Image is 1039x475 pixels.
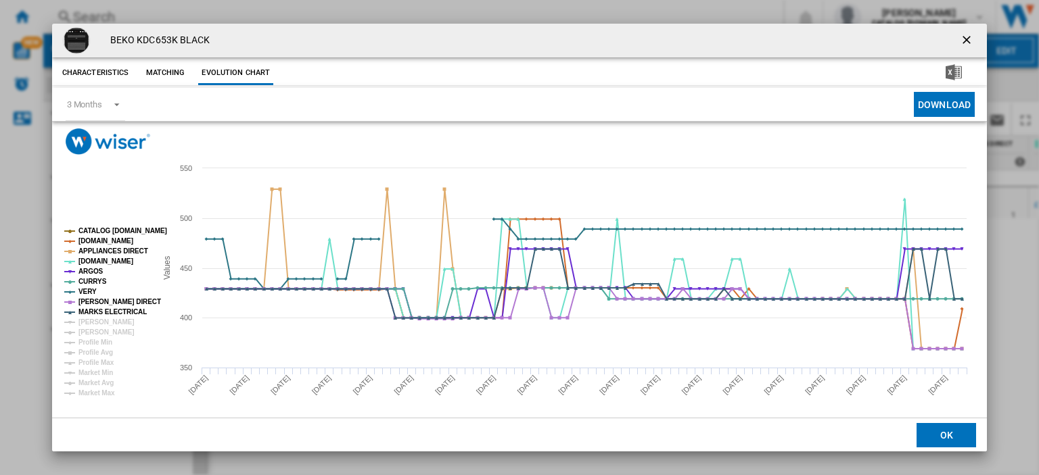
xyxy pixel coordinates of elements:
[52,24,987,451] md-dialog: Product popup
[78,308,147,316] tspan: MARKS ELECTRICAL
[187,374,209,396] tspan: [DATE]
[515,374,538,396] tspan: [DATE]
[78,328,135,336] tspan: [PERSON_NAME]
[946,64,962,80] img: excel-24x24.png
[78,349,113,356] tspan: Profile Avg
[135,61,195,85] button: Matching
[598,374,620,396] tspan: [DATE]
[844,374,867,396] tspan: [DATE]
[78,247,148,255] tspan: APPLIANCES DIRECT
[180,164,192,172] tspan: 550
[762,374,785,396] tspan: [DATE]
[59,61,133,85] button: Characteristics
[914,92,975,117] button: Download
[885,374,908,396] tspan: [DATE]
[721,374,743,396] tspan: [DATE]
[917,422,976,447] button: OK
[66,128,150,155] img: logo_wiser_300x94.png
[804,374,826,396] tspan: [DATE]
[475,374,497,396] tspan: [DATE]
[310,374,333,396] tspan: [DATE]
[78,237,133,245] tspan: [DOMAIN_NAME]
[78,369,113,376] tspan: Market Min
[78,288,97,295] tspan: VERY
[180,264,192,272] tspan: 450
[180,214,192,222] tspan: 500
[78,318,135,326] tspan: [PERSON_NAME]
[78,339,112,346] tspan: Profile Min
[924,61,984,85] button: Download in Excel
[78,379,114,386] tspan: Market Avg
[78,227,167,234] tspan: CATALOG [DOMAIN_NAME]
[103,34,210,47] h4: BEKO KDC653K BLACK
[351,374,373,396] tspan: [DATE]
[392,374,415,396] tspan: [DATE]
[960,33,976,49] ng-md-icon: getI18NText('BUTTONS.CLOSE_DIALOG')
[162,256,171,280] tspan: Values
[63,27,90,54] img: 5385287_R_Z001A
[78,298,161,305] tspan: [PERSON_NAME] DIRECT
[434,374,456,396] tspan: [DATE]
[67,99,102,109] div: 3 Months
[78,389,115,397] tspan: Market Max
[78,257,133,265] tspan: [DOMAIN_NAME]
[78,278,107,285] tspan: CURRYS
[78,359,114,366] tspan: Profile Max
[269,374,292,396] tspan: [DATE]
[680,374,702,396] tspan: [DATE]
[78,268,103,275] tspan: ARGOS
[954,27,982,54] button: getI18NText('BUTTONS.CLOSE_DIALOG')
[180,364,192,372] tspan: 350
[198,61,273,85] button: Evolution chart
[639,374,662,396] tspan: [DATE]
[557,374,579,396] tspan: [DATE]
[927,374,949,396] tspan: [DATE]
[228,374,250,396] tspan: [DATE]
[180,314,192,322] tspan: 400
